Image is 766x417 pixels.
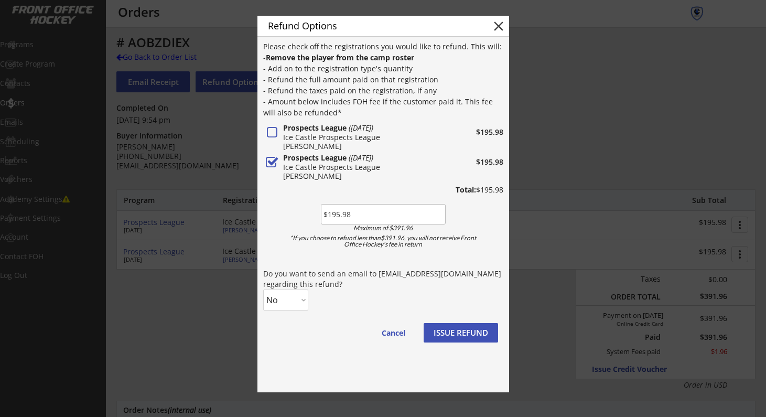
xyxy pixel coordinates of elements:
div: Ice Castle Prospects League [283,134,443,141]
button: Cancel [371,323,416,343]
strong: Prospects League [283,123,347,133]
div: Ice Castle Prospects League [283,164,443,171]
div: Maximum of $391.96 [324,225,443,231]
div: Refund Options [268,21,474,30]
div: Please check off the registrations you would like to refund. This will: - - Add on to the registr... [263,41,503,118]
button: ISSUE REFUND [424,323,498,343]
button: close [491,18,506,34]
div: *If you choose to refund less than$391.96, you will not receive Front Office Hockey's fee in return [282,235,484,248]
div: [PERSON_NAME] [283,173,443,180]
div: $195.98 [436,186,503,194]
div: [PERSON_NAME] [283,143,443,150]
div: $195.98 [446,158,503,166]
strong: Remove the player from the camp roster [266,52,414,62]
div: Do you want to send an email to [EMAIL_ADDRESS][DOMAIN_NAME] regarding this refund? [263,269,503,289]
strong: Prospects League [283,153,347,163]
em: ([DATE]) [349,123,373,133]
strong: Total: [456,185,476,195]
div: $195.98 [446,129,503,136]
input: Amount to refund [321,204,446,224]
em: ([DATE]) [349,153,373,163]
